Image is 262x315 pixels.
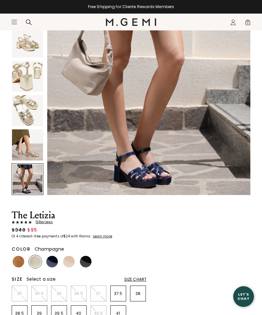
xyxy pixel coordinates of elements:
p: 36 [51,291,67,296]
a: 15Reviews [12,220,147,224]
span: 0 [245,20,251,27]
span: 15 Review s [32,220,53,224]
span: $348 [12,227,26,233]
img: The Letizia [12,129,43,160]
p: 35.5 [32,291,47,296]
span: Champagne [35,246,64,252]
p: 37.5 [111,291,126,296]
p: 36.5 [71,291,86,296]
img: Sand [63,256,75,267]
p: 38 [130,291,146,296]
klarna-placement-style-amount: $24 [63,234,70,239]
h1: The Letizia [12,211,147,220]
img: The Letizia [12,95,43,126]
h2: Size [12,277,23,282]
p: 37 [91,291,106,296]
button: Open site menu [11,19,17,25]
klarna-placement-style-body: with Klarna [71,234,92,239]
div: Size Chart [124,277,147,282]
div: Let's Chat [233,292,254,300]
klarna-placement-style-cta: Learn more [93,234,112,239]
span: Select a size [27,276,56,282]
img: M.Gemi [106,18,157,26]
img: Luggage [13,256,24,267]
p: 35 [12,291,27,296]
img: The Letizia [12,61,43,92]
img: Champagne [29,256,41,267]
a: Learn more [92,234,112,238]
h2: Color [12,246,31,252]
img: Black [80,256,92,267]
span: $95 [27,227,38,233]
klarna-placement-style-body: Or 4 interest-free payments of [12,234,63,239]
img: Navy [46,256,58,267]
